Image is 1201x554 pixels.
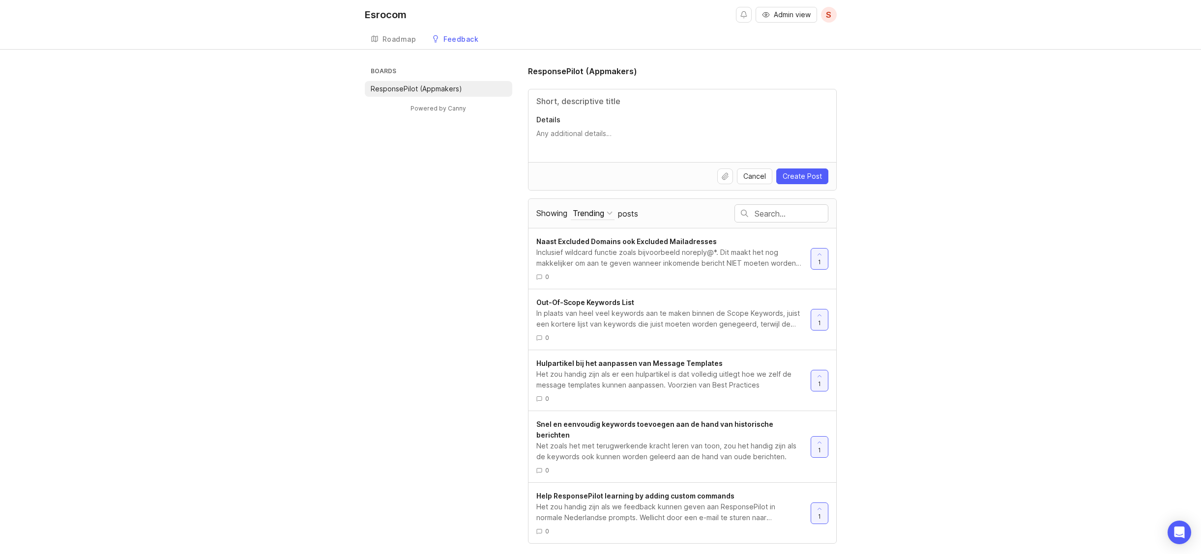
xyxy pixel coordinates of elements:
[818,258,821,266] span: 1
[717,168,733,184] button: Upload file
[365,29,422,50] a: Roadmap
[811,248,828,270] button: 1
[536,298,634,306] span: Out-Of-Scope Keywords List
[545,466,549,474] span: 0
[774,10,811,20] span: Admin view
[536,492,734,500] span: Help ResponsePilot learning by adding custom commands
[536,308,803,330] div: In plaats van heel veel keywords aan te maken binnen de Scope Keywords, juist een kortere lijst v...
[536,501,803,523] div: Het zou handig zijn als we feedback kunnen geven aan ResponsePilot in normale Nederlandse prompts...
[821,7,837,23] button: S
[783,171,822,181] span: Create Post
[743,171,766,181] span: Cancel
[736,7,752,23] button: Notifications
[811,370,828,391] button: 1
[382,36,416,43] div: Roadmap
[536,359,723,367] span: Hulpartikel bij het aanpassen van Message Templates
[811,436,828,458] button: 1
[536,247,803,269] div: Inclusief wildcard functie zoals bijvoorbeeld noreply@*. Dit maakt het nog makkelijker om aan te ...
[443,36,478,43] div: Feedback
[818,380,821,388] span: 1
[365,81,512,97] a: ResponsePilot (Appmakers)
[756,7,817,23] button: Admin view
[536,237,717,246] span: Naast Excluded Domains ook Excluded Mailadresses
[737,168,772,184] button: Cancel
[536,129,828,148] textarea: Details
[536,369,803,390] div: Het zou handig zijn als er een hulpartikel is dat volledig uitlegt hoe we zelf de message templat...
[818,512,821,521] span: 1
[755,208,828,219] input: Search…
[536,491,811,535] a: Help ResponsePilot learning by adding custom commandsHet zou handig zijn als we feedback kunnen g...
[818,319,821,327] span: 1
[369,65,512,79] h3: Boards
[536,297,811,342] a: Out-Of-Scope Keywords ListIn plaats van heel veel keywords aan te maken binnen de Scope Keywords,...
[545,333,549,342] span: 0
[826,9,831,21] span: S
[536,115,828,125] p: Details
[811,309,828,331] button: 1
[536,419,811,474] a: Snel en eenvoudig keywords toevoegen aan de hand van historische berichtenNet zoals het met terug...
[545,394,549,403] span: 0
[618,208,638,219] span: posts
[536,95,828,107] input: Title
[365,10,407,20] div: Esrocom
[545,273,549,281] span: 0
[1168,521,1191,544] div: Open Intercom Messenger
[776,168,828,184] button: Create Post
[573,208,604,219] div: Trending
[528,65,637,77] h1: ResponsePilot (Appmakers)
[536,236,811,281] a: Naast Excluded Domains ook Excluded MailadressesInclusief wildcard functie zoals bijvoorbeeld nor...
[409,103,468,114] a: Powered by Canny
[545,527,549,535] span: 0
[818,446,821,454] span: 1
[571,207,615,220] button: Showing
[371,84,462,94] p: ResponsePilot (Appmakers)
[811,502,828,524] button: 1
[536,420,773,439] span: Snel en eenvoudig keywords toevoegen aan de hand van historische berichten
[536,441,803,462] div: Net zoals het met terugwerkende kracht leren van toon, zou het handig zijn als de keywords ook ku...
[536,358,811,403] a: Hulpartikel bij het aanpassen van Message TemplatesHet zou handig zijn als er een hulpartikel is ...
[536,208,567,218] span: Showing
[426,29,484,50] a: Feedback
